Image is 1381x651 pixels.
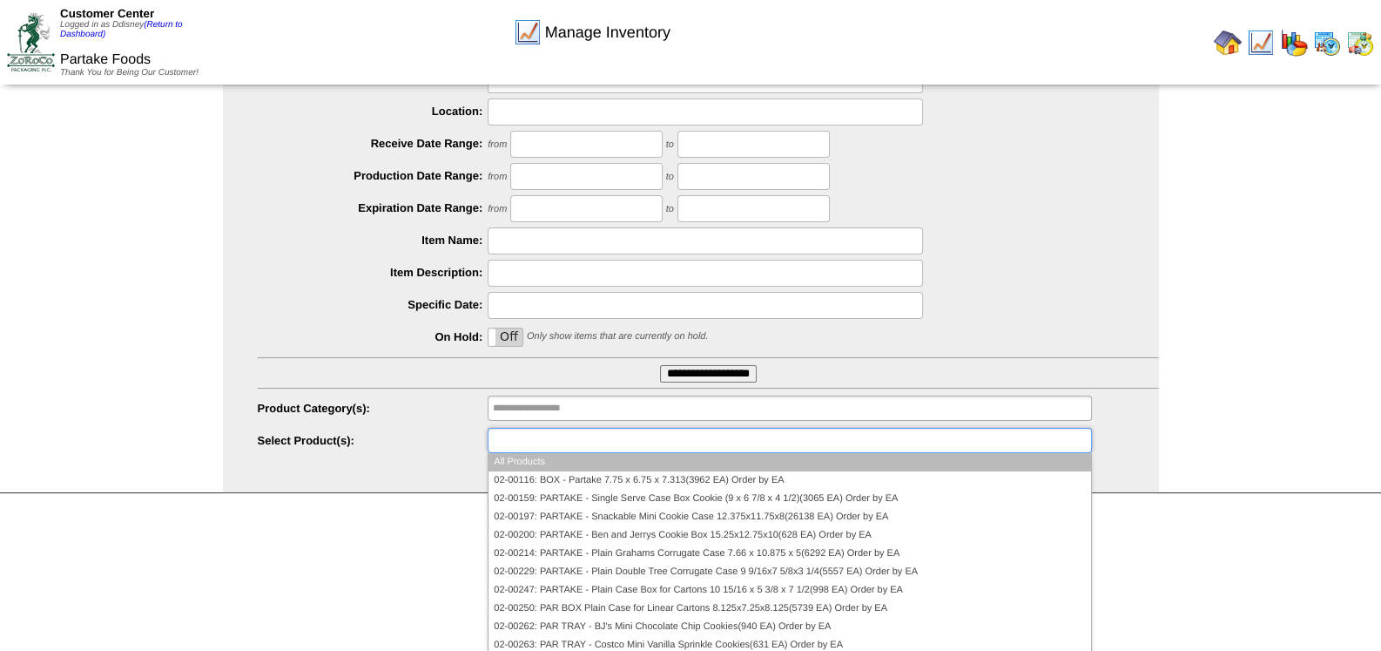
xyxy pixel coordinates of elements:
[514,18,542,46] img: line_graph.gif
[666,204,674,214] span: to
[488,139,507,150] span: from
[258,201,488,214] label: Expiration Date Range:
[1346,29,1374,57] img: calendarinout.gif
[488,204,507,214] span: from
[488,329,522,346] label: Off
[488,471,1090,490] li: 02-00116: BOX - Partake 7.75 x 6.75 x 7.313(3962 EA) Order by EA
[488,172,507,182] span: from
[258,434,488,447] label: Select Product(s):
[258,402,488,415] label: Product Category(s):
[7,13,55,71] img: ZoRoCo_Logo(Green%26Foil)%20jpg.webp
[1247,29,1275,57] img: line_graph.gif
[1280,29,1308,57] img: graph.gif
[488,508,1090,526] li: 02-00197: PARTAKE - Snackable Mini Cookie Case 12.375x11.75x8(26138 EA) Order by EA
[60,68,199,78] span: Thank You for Being Our Customer!
[60,20,183,39] a: (Return to Dashboard)
[258,137,488,150] label: Receive Date Range:
[488,328,523,347] div: OnOff
[60,7,154,20] span: Customer Center
[258,234,488,247] label: Item Name:
[1214,29,1242,57] img: home.gif
[545,24,670,42] span: Manage Inventory
[258,298,488,311] label: Specific Date:
[258,169,488,182] label: Production Date Range:
[258,330,488,343] label: On Hold:
[666,139,674,150] span: to
[488,545,1090,563] li: 02-00214: PARTAKE - Plain Grahams Corrugate Case 7.66 x 10.875 x 5(6292 EA) Order by EA
[488,453,1090,471] li: All Products
[1313,29,1341,57] img: calendarprod.gif
[666,172,674,182] span: to
[527,331,708,342] span: Only show items that are currently on hold.
[488,618,1090,636] li: 02-00262: PAR TRAY - BJ's Mini Chocolate Chip Cookies(940 EA) Order by EA
[488,600,1090,618] li: 02-00250: PAR BOX Plain Case for Linear Cartons 8.125x7.25x8.125(5739 EA) Order by EA
[258,105,488,118] label: Location:
[60,20,183,39] span: Logged in as Ddisney
[488,490,1090,508] li: 02-00159: PARTAKE - Single Serve Case Box Cookie (9 x 6 7/8 x 4 1/2)(3065 EA) Order by EA
[488,581,1090,600] li: 02-00247: PARTAKE - Plain Case Box for Cartons 10 15/16 x 5 3/8 x 7 1/2(998 EA) Order by EA
[488,563,1090,581] li: 02-00229: PARTAKE - Plain Double Tree Corrugate Case 9 9/16x7 5/8x3 1/4(5557 EA) Order by EA
[258,266,488,279] label: Item Description:
[488,526,1090,545] li: 02-00200: PARTAKE - Ben and Jerrys Cookie Box 15.25x12.75x10(628 EA) Order by EA
[60,52,151,67] span: Partake Foods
